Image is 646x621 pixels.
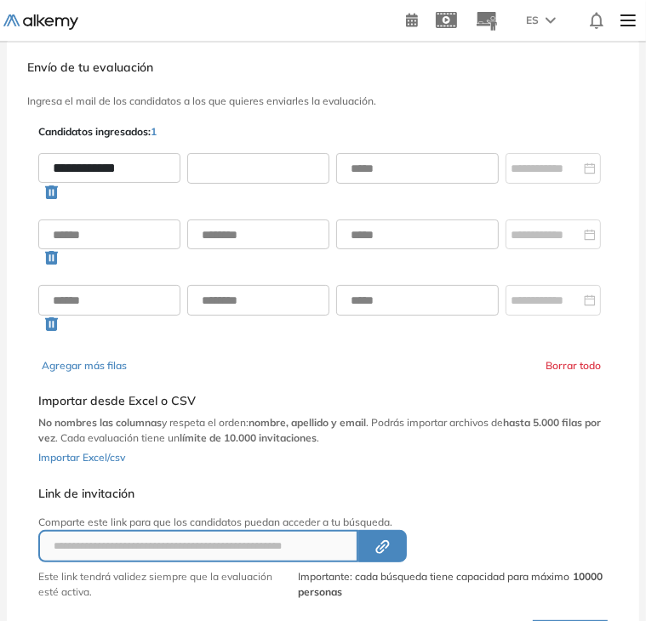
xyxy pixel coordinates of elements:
[298,570,603,598] strong: 10000 personas
[38,416,162,429] b: No nombres las columnas
[38,416,601,444] b: hasta 5.000 filas por vez
[151,125,157,138] span: 1
[38,515,608,530] p: Comparte este link para que los candidatos puedan acceder a tu búsqueda.
[38,415,608,446] p: y respeta el orden: . Podrás importar archivos de . Cada evaluación tiene un .
[38,569,294,600] p: Este link tendrá validez siempre que la evaluación esté activa.
[526,13,539,28] span: ES
[180,431,317,444] b: límite de 10.000 invitaciones
[3,14,78,30] img: Logo
[38,124,157,140] p: Candidatos ingresados:
[614,3,643,37] img: Menu
[546,358,601,373] button: Borrar todo
[249,416,366,429] b: nombre, apellido y email
[27,60,619,75] h3: Envío de tu evaluación
[38,487,608,501] h5: Link de invitación
[38,451,125,464] span: Importar Excel/csv
[38,446,125,466] button: Importar Excel/csv
[298,569,608,600] span: Importante: cada búsqueda tiene capacidad para máximo
[546,17,556,24] img: arrow
[27,95,619,107] h3: Ingresa el mail de los candidatos a los que quieres enviarles la evaluación.
[38,394,608,408] h5: Importar desde Excel o CSV
[42,358,127,373] button: Agregar más filas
